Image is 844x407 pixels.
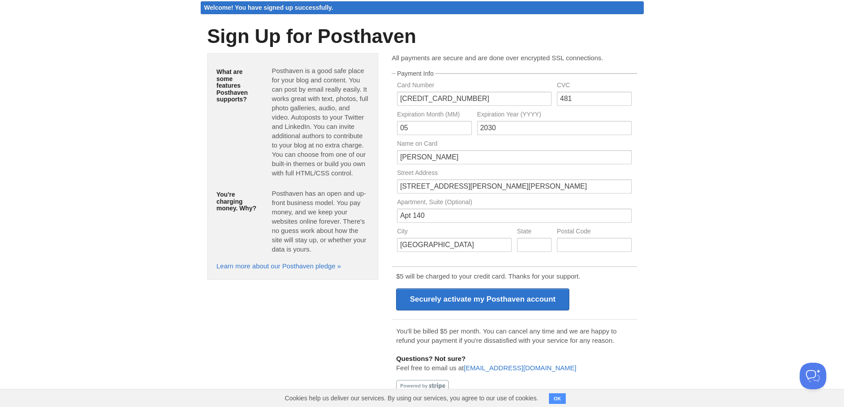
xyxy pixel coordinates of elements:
[397,228,512,236] label: City
[396,354,632,372] p: Feel free to email us at
[397,111,471,120] label: Expiration Month (MM)
[397,170,631,178] label: Street Address
[557,228,631,236] label: Postal Code
[800,363,826,389] iframe: Help Scout Beacon - Open
[397,199,631,207] label: Apartment, Suite (Optional)
[396,288,569,310] input: Securely activate my Posthaven account
[276,389,547,407] span: Cookies help us deliver our services. By using our services, you agree to our use of cookies.
[201,1,644,14] div: Welcome! You have signed up successfully.
[207,26,637,47] h1: Sign Up for Posthaven
[272,189,369,254] p: Posthaven has an open and up-front business model. You pay money, and we keep your websites onlin...
[396,355,466,362] b: Questions? Not sure?
[217,69,259,103] h5: What are some features Posthaven supports?
[396,70,435,77] legend: Payment Info
[464,364,576,372] a: [EMAIL_ADDRESS][DOMAIN_NAME]
[396,326,632,345] p: You'll be billed $5 per month. You can cancel any time and we are happy to refund your payment if...
[557,82,631,90] label: CVC
[217,191,259,212] h5: You're charging money. Why?
[217,262,341,270] a: Learn more about our Posthaven pledge »
[397,82,552,90] label: Card Number
[392,53,637,62] p: All payments are secure and are done over encrypted SSL connections.
[477,111,632,120] label: Expiration Year (YYYY)
[272,66,369,178] p: Posthaven is a good safe place for your blog and content. You can post by email really easily. It...
[517,228,552,236] label: State
[396,271,632,281] p: $5 will be charged to your credit card. Thanks for your support.
[549,393,566,404] button: OK
[397,140,631,149] label: Name on Card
